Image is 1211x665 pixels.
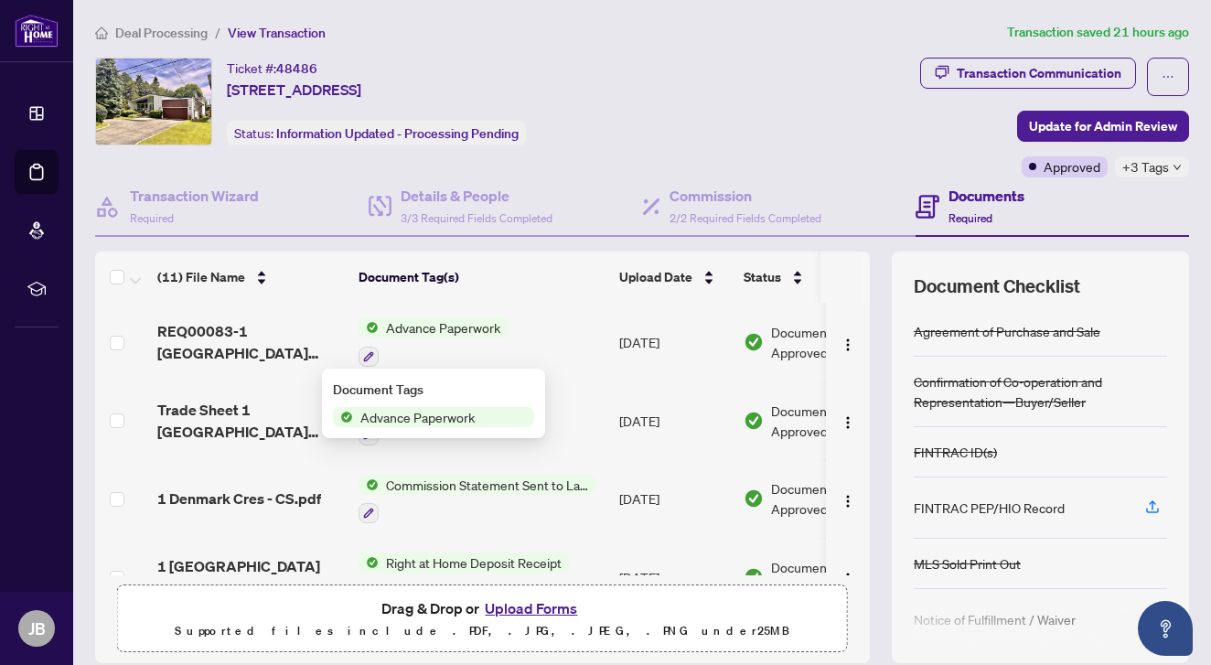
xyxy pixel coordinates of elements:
button: Logo [833,327,863,357]
span: Document Approved [771,401,884,441]
span: Trade Sheet 1 [GEOGRAPHIC_DATA] Cres_Signed.pdf [157,399,344,443]
button: Logo [833,563,863,592]
div: Ticket #: [227,58,317,79]
div: Status: [227,121,526,145]
img: Status Icon [359,317,379,338]
img: Document Status [744,488,764,509]
span: Document Approved [771,478,884,519]
span: REQ00083-1 [GEOGRAPHIC_DATA] [GEOGRAPHIC_DATA] [GEOGRAPHIC_DATA] [GEOGRAPHIC_DATA] M2R 1J3 [GEOGR... [157,320,344,364]
div: FINTRAC ID(s) [914,442,997,462]
span: Document Approved [771,322,884,362]
span: 3/3 Required Fields Completed [401,211,552,225]
div: MLS Sold Print Out [914,553,1021,574]
h4: Transaction Wizard [130,185,259,207]
div: Document Tags [333,380,534,400]
span: home [95,27,108,39]
span: +3 Tags [1122,156,1169,177]
img: Logo [841,572,855,586]
h4: Documents [948,185,1024,207]
span: Commission Statement Sent to Lawyer [379,475,595,495]
td: [DATE] [612,381,736,460]
span: Advance Paperwork [379,317,508,338]
button: Open asap [1138,601,1193,656]
span: 2/2 Required Fields Completed [670,211,821,225]
span: Document Checklist [914,274,1080,299]
span: View Transaction [228,25,326,41]
h4: Details & People [401,185,552,207]
th: Upload Date [612,252,736,303]
span: Drag & Drop or [381,596,583,620]
th: Document Tag(s) [351,252,612,303]
p: Supported files include .PDF, .JPG, .JPEG, .PNG under 25 MB [129,620,836,642]
button: Status IconAdvance Paperwork [359,317,508,367]
td: [DATE] [612,460,736,539]
span: down [1173,163,1182,172]
span: 48486 [276,60,317,77]
span: 1 [GEOGRAPHIC_DATA] Cres - Deposit Receipt 2512685.pdf [157,555,344,599]
td: [DATE] [612,303,736,381]
div: Notice of Fulfillment / Waiver [914,609,1076,629]
span: JB [28,616,46,641]
div: Confirmation of Co-operation and Representation—Buyer/Seller [914,371,1167,412]
li: / [215,22,220,43]
span: Required [130,211,174,225]
button: Status IconCommission Statement Sent to Lawyer [359,475,595,524]
span: 1 Denmark Cres - CS.pdf [157,488,321,509]
span: Update for Admin Review [1029,112,1177,141]
span: Document Approved [771,557,884,597]
button: Status IconRight at Home Deposit Receipt [359,552,569,602]
button: Upload Forms [479,596,583,620]
span: (11) File Name [157,267,245,287]
div: Agreement of Purchase and Sale [914,321,1100,341]
span: Drag & Drop orUpload FormsSupported files include .PDF, .JPG, .JPEG, .PNG under25MB [118,585,847,653]
span: Right at Home Deposit Receipt [379,552,569,573]
span: Approved [1044,156,1100,177]
span: Status [744,267,781,287]
th: (11) File Name [150,252,351,303]
img: Logo [841,415,855,430]
div: Transaction Communication [957,59,1121,88]
img: Logo [841,494,855,509]
span: Upload Date [619,267,692,287]
th: Status [736,252,892,303]
img: Status Icon [359,475,379,495]
button: Update for Admin Review [1017,111,1189,142]
img: Status Icon [359,552,379,573]
button: Logo [833,406,863,435]
span: Advance Paperwork [353,407,482,427]
span: ellipsis [1162,70,1174,83]
img: IMG-C12233605_1.jpg [96,59,211,145]
button: Logo [833,484,863,513]
img: Document Status [744,411,764,431]
span: Information Updated - Processing Pending [276,125,519,142]
h4: Commission [670,185,821,207]
td: [DATE] [612,538,736,617]
img: logo [15,14,59,48]
article: Transaction saved 21 hours ago [1007,22,1189,43]
div: FINTRAC PEP/HIO Record [914,498,1065,518]
img: Status Icon [333,407,353,427]
span: Deal Processing [115,25,208,41]
img: Logo [841,338,855,352]
span: Required [948,211,992,225]
button: Transaction Communication [920,58,1136,89]
img: Document Status [744,567,764,587]
span: [STREET_ADDRESS] [227,79,361,101]
img: Document Status [744,332,764,352]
